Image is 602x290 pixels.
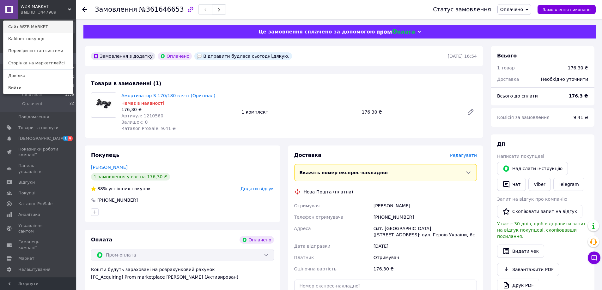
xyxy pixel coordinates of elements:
[18,125,58,131] span: Товари та послуги
[3,82,73,94] a: Вийти
[240,186,274,191] span: Додати відгук
[65,92,74,98] span: 1336
[91,266,274,280] div: Кошти будуть зараховані на розрахунковий рахунок
[121,113,163,118] span: Артикул: 1210560
[18,114,49,120] span: Повідомлення
[3,70,73,82] a: Довідка
[372,240,478,252] div: [DATE]
[497,221,586,239] span: У вас є 30 днів, щоб відправити запит на відгук покупцеві, скопіювавши посилання.
[97,197,138,203] div: [PHONE_NUMBER]
[294,152,322,158] span: Доставка
[294,226,311,231] span: Адреса
[91,165,128,170] a: [PERSON_NAME]
[464,106,477,118] a: Редагувати
[197,54,202,59] img: :speech_balloon:
[497,115,550,120] span: Комісія за замовлення
[91,237,112,243] span: Оплата
[91,173,170,181] div: 1 замовлення у вас на 176,30 ₴
[121,101,164,106] span: Немає в наявності
[94,93,113,117] img: Амортизатор S 170/180 в к-ті (Оригінал)
[538,5,596,14] button: Замовлення виконано
[240,236,274,244] div: Оплачено
[121,126,176,131] span: Каталог ProSale: 9.41 ₴
[497,162,568,175] button: Надіслати інструкцію
[497,77,519,82] span: Доставка
[569,93,588,98] b: 176.3 ₴
[18,223,58,234] span: Управління сайтом
[18,136,65,141] span: [DEMOGRAPHIC_DATA]
[372,211,478,223] div: [PHONE_NUMBER]
[18,256,34,261] span: Маркет
[18,180,35,185] span: Відгуки
[70,101,74,107] span: 22
[3,45,73,57] a: Перевірити стан системи
[3,57,73,69] a: Сторінка на маркетплейсі
[359,108,462,116] div: 176,30 ₴
[18,201,52,207] span: Каталог ProSale
[18,239,58,251] span: Гаманець компанії
[553,178,584,191] a: Telegram
[497,141,505,147] span: Дії
[497,154,544,159] span: Написати покупцеві
[372,223,478,240] div: смт. [GEOGRAPHIC_DATA] ([STREET_ADDRESS]: вул. Героїв України, 6с
[63,136,68,141] span: 1
[91,274,274,280] div: [FC_Acquiring] Prom marketplace [PERSON_NAME] (Активирован)
[497,197,567,202] span: Запит на відгук про компанію
[22,101,42,107] span: Оплачені
[372,200,478,211] div: [PERSON_NAME]
[537,72,592,86] div: Необхідно уточнити
[22,92,44,98] span: Скасовані
[294,244,331,249] span: Дата відправки
[139,6,184,13] span: №361646653
[497,178,526,191] button: Чат
[300,170,388,175] span: Вкажіть номер експрес-накладної
[18,146,58,158] span: Показники роботи компанії
[68,136,73,141] span: 4
[95,6,137,13] span: Замовлення
[91,152,119,158] span: Покупець
[372,263,478,275] div: 176.30 ₴
[21,9,47,15] div: Ваш ID: 3447989
[91,80,161,86] span: Товари в замовленні (1)
[97,186,107,191] span: 88%
[574,115,588,120] span: 9.41 ₴
[18,212,40,217] span: Аналітика
[121,106,236,113] div: 176,30 ₴
[497,263,559,276] a: Завантажити PDF
[82,6,87,13] div: Повернутися назад
[294,266,337,271] span: Оціночна вартість
[258,29,375,35] span: Це замовлення сплачено за допомогою
[372,252,478,263] div: Отримувач
[121,120,148,125] span: Залишок: 0
[568,65,588,71] div: 176,30 ₴
[158,52,192,60] div: Оплачено
[543,7,591,12] span: Замовлення виконано
[294,203,320,208] span: Отримувач
[497,93,538,98] span: Всього до сплати
[239,108,359,116] div: 1 комплект
[497,245,544,258] button: Видати чек
[450,153,477,158] span: Редагувати
[302,189,355,195] div: Нова Пошта (платна)
[91,186,151,192] div: успішних покупок
[433,6,491,13] div: Статус замовлення
[121,93,215,98] a: Амортизатор S 170/180 в к-ті (Оригінал)
[588,252,600,264] button: Чат з покупцем
[18,267,51,272] span: Налаштування
[448,54,477,59] time: [DATE] 16:54
[377,29,415,35] img: evopay logo
[497,53,517,59] span: Всього
[194,52,292,60] div: Відправити будласа сьогодні,дякую.
[91,52,155,60] div: Замовлення з додатку
[294,255,314,260] span: Платник
[528,178,550,191] a: Viber
[500,7,523,12] span: Оплачено
[497,65,515,70] span: 1 товар
[294,215,344,220] span: Телефон отримувача
[21,4,68,9] span: WZR MARKET
[18,190,35,196] span: Покупці
[497,205,582,218] button: Скопіювати запит на відгук
[18,163,58,174] span: Панель управління
[3,21,73,33] a: Сайт WZR MARKET
[3,33,73,45] a: Кабінет покупця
